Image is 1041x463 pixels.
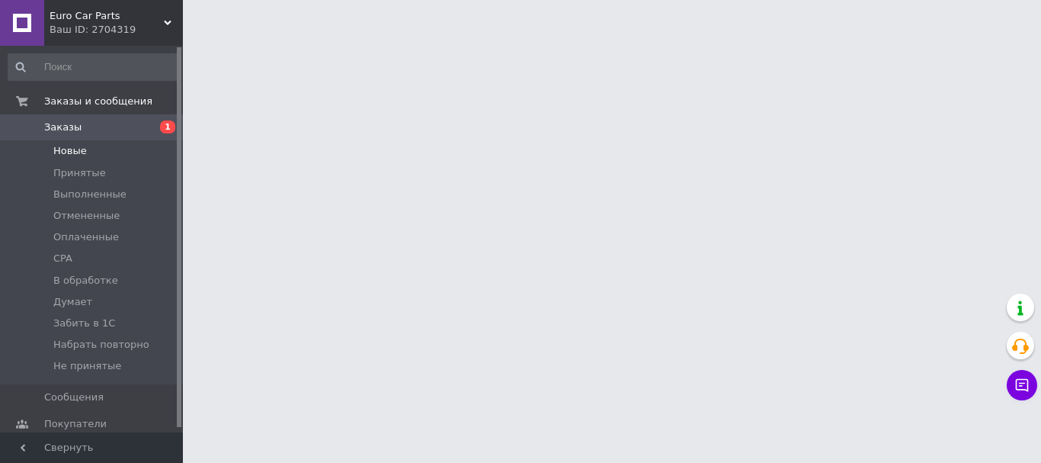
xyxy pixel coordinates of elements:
span: Набрать повторно [53,338,149,352]
span: Новые [53,144,87,158]
span: Заказы [44,121,82,134]
span: Отмененные [53,209,120,223]
span: Думает [53,295,92,309]
span: Заказы и сообщения [44,95,152,108]
span: Оплаченные [53,230,119,244]
span: Принятые [53,166,106,180]
span: 1 [160,121,175,133]
span: Покупатели [44,417,107,431]
button: Чат с покупателем [1007,370,1037,400]
span: Сообщения [44,391,104,404]
input: Поиск [8,53,180,81]
span: Забить в 1C [53,317,115,330]
span: В обработке [53,274,118,288]
span: Не принятые [53,359,121,373]
span: Euro Car Parts [50,9,164,23]
span: CPA [53,252,72,265]
span: Выполненные [53,188,127,201]
div: Ваш ID: 2704319 [50,23,183,37]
